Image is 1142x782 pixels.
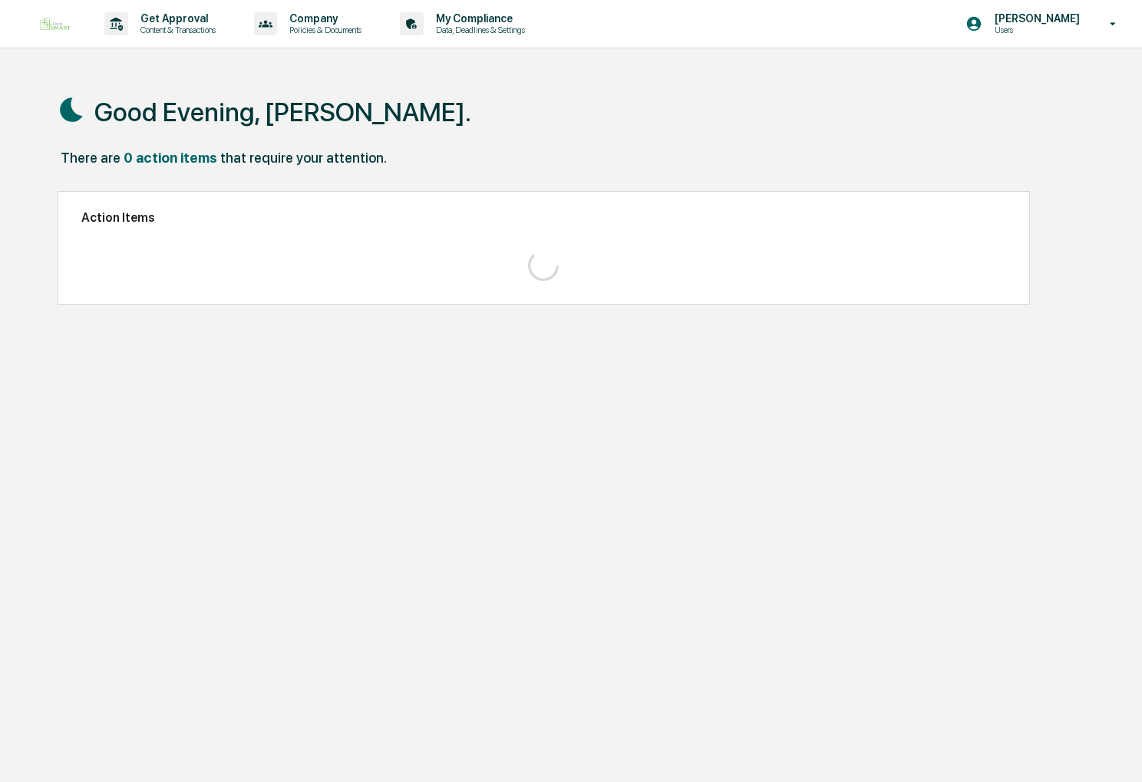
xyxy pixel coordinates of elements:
[277,25,369,35] p: Policies & Documents
[37,15,74,33] img: logo
[81,210,1006,225] h2: Action Items
[124,150,217,166] div: 0 action items
[61,150,120,166] div: There are
[128,12,223,25] p: Get Approval
[982,25,1088,35] p: Users
[220,150,387,166] div: that require your attention.
[277,12,369,25] p: Company
[128,25,223,35] p: Content & Transactions
[94,97,471,127] h1: Good Evening, [PERSON_NAME].
[424,12,533,25] p: My Compliance
[424,25,533,35] p: Data, Deadlines & Settings
[982,12,1088,25] p: [PERSON_NAME]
